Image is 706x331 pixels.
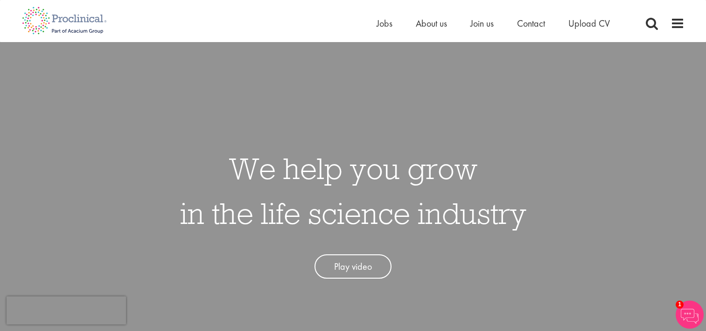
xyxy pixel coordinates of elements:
a: Jobs [377,17,392,29]
a: Upload CV [568,17,610,29]
span: 1 [676,301,684,309]
a: Play video [315,254,391,279]
img: Chatbot [676,301,704,329]
a: Contact [517,17,545,29]
h1: We help you grow in the life science industry [180,146,526,236]
a: About us [416,17,447,29]
a: Join us [470,17,494,29]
